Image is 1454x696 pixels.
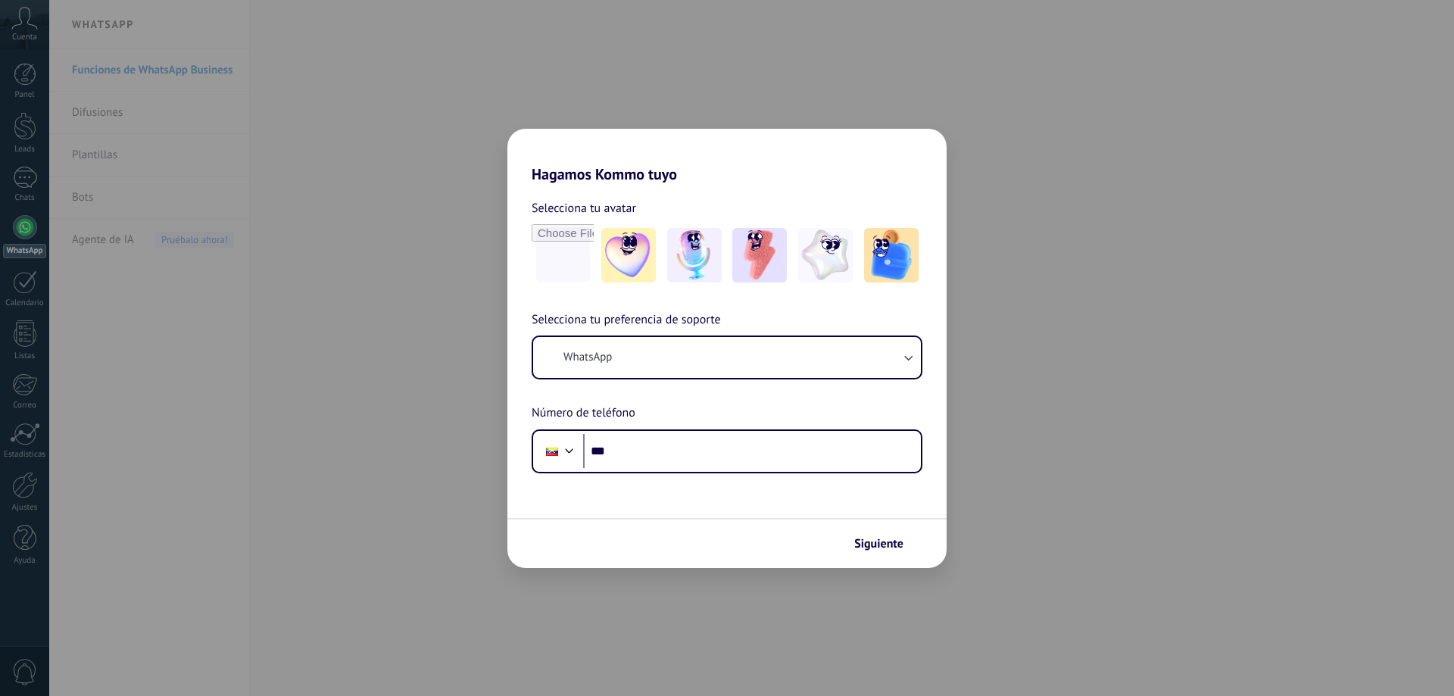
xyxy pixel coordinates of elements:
[532,404,635,423] span: Número de teléfono
[798,228,853,282] img: -4.jpeg
[533,337,921,378] button: WhatsApp
[847,531,924,557] button: Siguiente
[538,435,566,467] div: Venezuela: + 58
[563,350,612,365] span: WhatsApp
[732,228,787,282] img: -3.jpeg
[601,228,656,282] img: -1.jpeg
[532,198,636,218] span: Selecciona tu avatar
[854,538,903,549] span: Siguiente
[507,129,947,183] h2: Hagamos Kommo tuyo
[532,311,721,330] span: Selecciona tu preferencia de soporte
[667,228,722,282] img: -2.jpeg
[864,228,919,282] img: -5.jpeg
